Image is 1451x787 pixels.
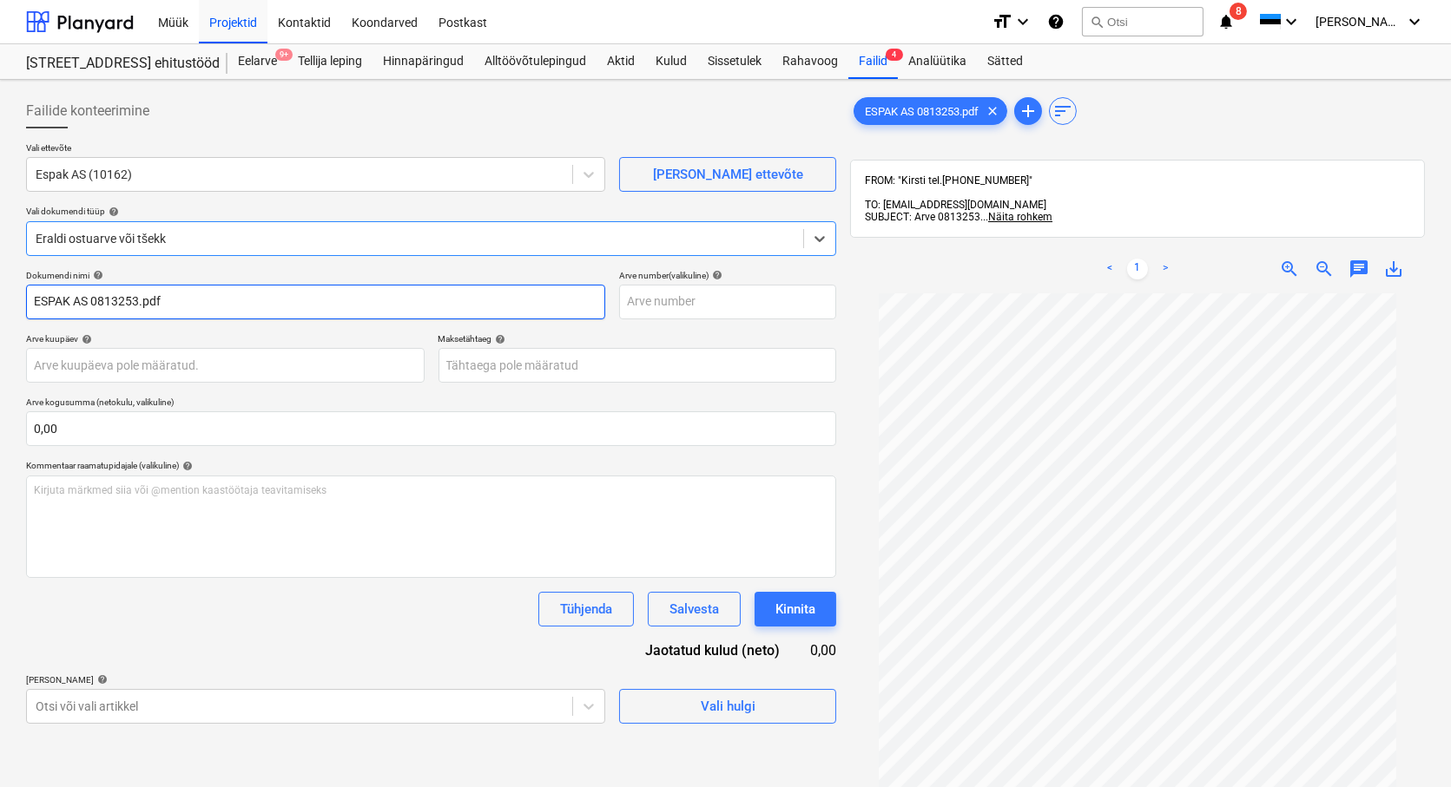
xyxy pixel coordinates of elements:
div: Vali hulgi [701,695,755,718]
span: help [492,334,506,344]
span: chat [1349,259,1369,279]
span: help [105,207,119,217]
span: zoom_in [1279,259,1300,279]
a: Sissetulek [697,44,772,79]
div: Vali dokumendi tüüp [26,206,836,217]
span: Failide konteerimine [26,101,149,121]
div: Kinnita [775,598,815,620]
span: add [1018,101,1039,121]
div: [STREET_ADDRESS] ehitustööd [26,55,207,73]
div: Eelarve [228,44,287,79]
input: Tähtaega pole määratud [439,348,837,383]
span: help [78,334,92,344]
span: clear [982,101,1003,121]
span: ... [980,211,1052,223]
a: Eelarve9+ [228,44,287,79]
button: Vali hulgi [619,689,836,724]
div: 0,00 [808,640,836,660]
a: Analüütika [898,44,977,79]
span: help [709,270,722,280]
a: Alltöövõtulepingud [474,44,597,79]
iframe: Chat Widget [1364,704,1451,787]
span: 4 [886,49,903,61]
div: [PERSON_NAME] [26,674,605,685]
div: Jaotatud kulud (neto) [610,640,808,660]
span: ESPAK AS 0813253.pdf [854,105,989,118]
span: Näita rohkem [988,211,1052,223]
p: Vali ettevõte [26,142,605,157]
button: Salvesta [648,592,741,626]
span: SUBJECT: Arve 0813253 [865,211,980,223]
span: zoom_out [1314,259,1335,279]
span: save_alt [1383,259,1404,279]
a: Rahavoog [772,44,848,79]
div: Arve number (valikuline) [619,270,836,281]
input: Arve number [619,285,836,319]
a: Kulud [645,44,697,79]
button: [PERSON_NAME] ettevõte [619,157,836,192]
button: Tühjenda [538,592,634,626]
input: Arve kogusumma (netokulu, valikuline) [26,411,836,446]
a: Tellija leping [287,44,373,79]
div: Tühjenda [560,598,612,620]
div: Kommentaar raamatupidajale (valikuline) [26,460,836,471]
a: Failid4 [848,44,898,79]
a: Aktid [597,44,645,79]
span: help [179,461,193,471]
div: [PERSON_NAME] ettevõte [653,163,803,186]
a: Sätted [977,44,1033,79]
span: TO: [EMAIL_ADDRESS][DOMAIN_NAME] [865,199,1046,211]
div: Salvesta [669,598,719,620]
a: Previous page [1099,259,1120,279]
p: Arve kogusumma (netokulu, valikuline) [26,397,836,411]
span: help [89,270,103,280]
div: Arve kuupäev [26,333,425,344]
span: FROM: "Kirsti tel.[PHONE_NUMBER]" [865,174,1032,187]
div: Maksetähtaeg [439,333,837,344]
a: Page 1 is your current page [1127,259,1148,279]
a: Hinnapäringud [373,44,474,79]
input: Dokumendi nimi [26,285,605,319]
span: help [94,674,108,685]
button: Kinnita [755,592,836,626]
div: Dokumendi nimi [26,270,605,281]
input: Arve kuupäeva pole määratud. [26,348,425,383]
div: ESPAK AS 0813253.pdf [854,97,1007,125]
a: Next page [1155,259,1176,279]
span: 9+ [275,49,293,61]
span: sort [1052,101,1073,121]
div: Failid [848,44,898,79]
